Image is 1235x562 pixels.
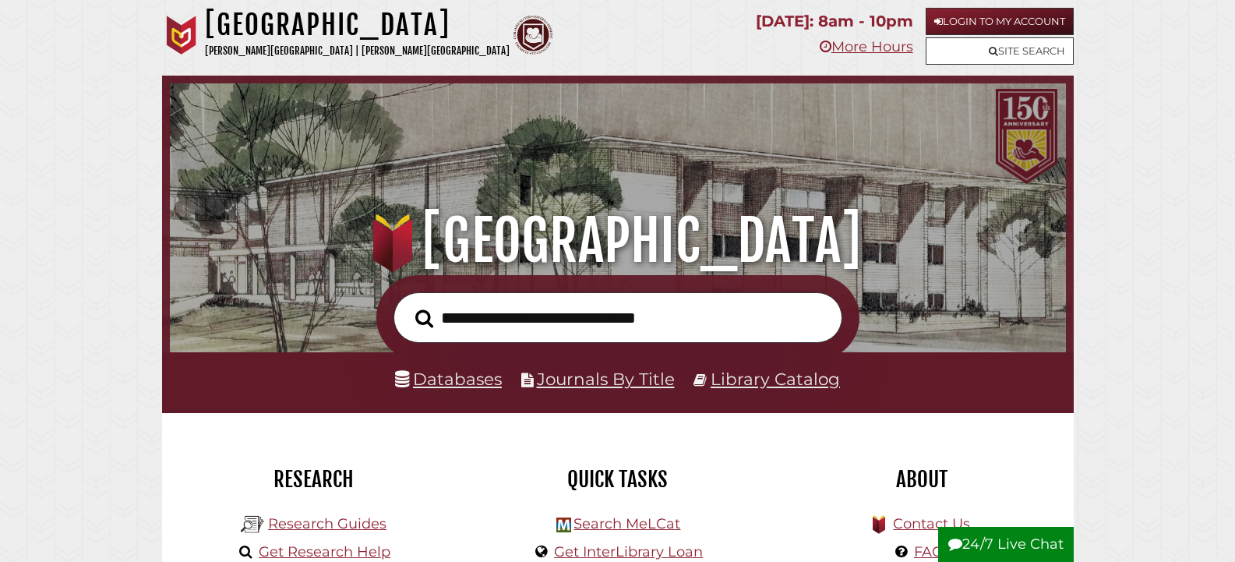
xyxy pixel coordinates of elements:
[820,38,913,55] a: More Hours
[259,543,390,560] a: Get Research Help
[513,16,552,55] img: Calvin Theological Seminary
[188,207,1046,275] h1: [GEOGRAPHIC_DATA]
[537,369,675,389] a: Journals By Title
[926,37,1074,65] a: Site Search
[711,369,840,389] a: Library Catalog
[554,543,703,560] a: Get InterLibrary Loan
[914,543,951,560] a: FAQs
[205,8,510,42] h1: [GEOGRAPHIC_DATA]
[478,466,758,493] h2: Quick Tasks
[573,515,680,532] a: Search MeLCat
[268,515,386,532] a: Research Guides
[556,518,571,532] img: Hekman Library Logo
[174,466,454,493] h2: Research
[926,8,1074,35] a: Login to My Account
[205,42,510,60] p: [PERSON_NAME][GEOGRAPHIC_DATA] | [PERSON_NAME][GEOGRAPHIC_DATA]
[162,16,201,55] img: Calvin University
[893,515,970,532] a: Contact Us
[782,466,1062,493] h2: About
[395,369,502,389] a: Databases
[241,513,264,536] img: Hekman Library Logo
[415,309,433,328] i: Search
[756,8,913,35] p: [DATE]: 8am - 10pm
[408,305,441,333] button: Search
